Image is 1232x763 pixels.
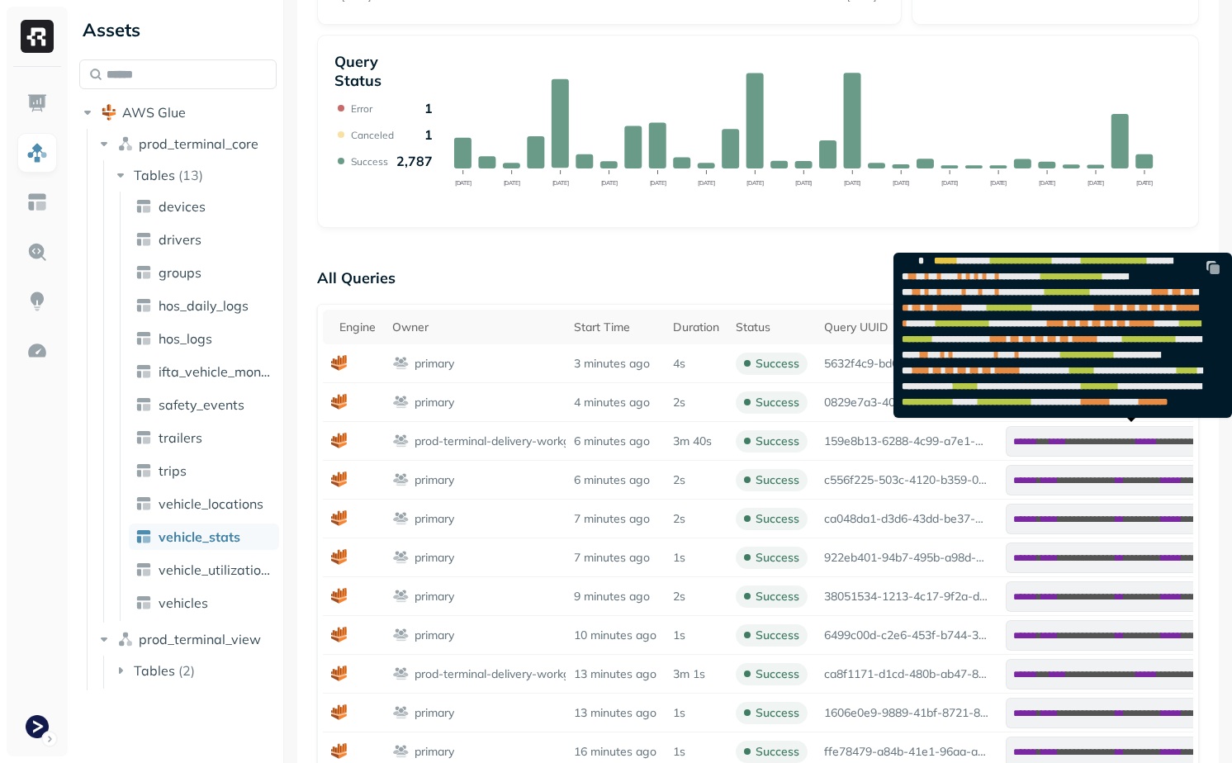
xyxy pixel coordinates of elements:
button: prod_terminal_core [96,130,277,157]
p: 7 minutes ago [574,550,656,566]
img: table [135,363,152,380]
p: ca048da1-d3d6-43dd-be37-b6a3218a867c [824,511,989,527]
p: primary [415,628,454,643]
p: 4 minutes ago [574,395,656,410]
img: table [135,264,152,281]
p: 13 minutes ago [574,666,656,682]
div: Duration [673,320,719,335]
span: vehicles [159,595,208,611]
span: groups [159,264,201,281]
div: Owner [392,320,557,335]
span: vehicle_stats [159,528,240,545]
p: ca8f1171-d1cd-480b-ab47-80f64bb2dcc6 [824,666,989,682]
a: trailers [129,424,279,451]
span: hos_logs [159,330,212,347]
img: table [135,429,152,446]
img: table [135,198,152,215]
img: namespace [117,135,134,152]
tspan: [DATE] [699,179,715,187]
p: 1606e0e9-9889-41bf-8721-8255da2d47f4 [824,705,989,721]
p: success [756,744,799,760]
p: 2s [673,472,685,488]
span: prod_terminal_view [139,631,261,647]
p: success [756,472,799,488]
p: 6 minutes ago [574,472,656,488]
p: 2,787 [396,153,433,169]
p: 3m 40s [673,434,712,449]
a: vehicle_locations [129,490,279,517]
p: 3 minutes ago [574,356,656,372]
p: 1 [424,100,433,116]
p: 10 minutes ago [574,628,656,643]
a: vehicle_utilization_day [129,557,279,583]
p: 6 minutes ago [574,434,656,449]
p: 1s [673,705,685,721]
tspan: [DATE] [796,179,813,187]
p: success [756,589,799,604]
p: Error [351,102,372,115]
button: prod_terminal_view [96,626,277,652]
p: 4s [673,356,685,372]
img: Dashboard [26,92,48,114]
p: 2s [673,511,685,527]
p: primary [415,550,454,566]
tspan: [DATE] [990,179,1007,187]
p: primary [415,589,454,604]
div: Assets [79,17,277,43]
span: Tables [134,662,175,679]
span: safety_events [159,396,244,413]
img: table [135,396,152,413]
p: success [756,705,799,721]
img: Ryft [21,20,54,53]
span: vehicle_utilization_day [159,562,272,578]
a: trips [129,457,279,484]
div: Start Time [574,320,656,335]
p: 5632f4c9-bd66-42f0-9b5b-b6b45088d663 [824,356,989,372]
p: primary [415,395,454,410]
p: success [756,434,799,449]
p: 922eb401-94b7-495b-a98d-e5d553f33e4b [824,550,989,566]
p: 2s [673,589,685,604]
p: primary [415,511,454,527]
span: ifta_vehicle_months [159,363,272,380]
p: Canceled [351,129,394,141]
p: primary [415,356,454,372]
p: ffe78479-a84b-41e1-96aa-a93b8bcb7035 [824,744,989,760]
p: 16 minutes ago [574,744,656,760]
tspan: [DATE] [942,179,959,187]
img: table [135,297,152,314]
p: 9 minutes ago [574,589,656,604]
a: drivers [129,226,279,253]
p: 2s [673,395,685,410]
a: devices [129,193,279,220]
img: table [135,562,152,578]
tspan: [DATE] [552,179,569,187]
tspan: [DATE] [893,179,910,187]
a: hos_daily_logs [129,292,279,319]
a: safety_events [129,391,279,418]
img: table [135,231,152,248]
span: trips [159,462,187,479]
span: prod_terminal_core [139,135,258,152]
img: table [135,462,152,479]
span: AWS Glue [122,104,186,121]
a: ifta_vehicle_months [129,358,279,385]
tspan: [DATE] [455,179,471,187]
p: 6499c00d-c2e6-453f-b744-3ba8a251a0f0 [824,628,989,643]
img: Asset Explorer [26,192,48,213]
p: 7 minutes ago [574,511,656,527]
p: primary [415,705,454,721]
p: All Queries [317,261,1199,294]
a: vehicle_stats [129,524,279,550]
p: ( 13 ) [178,167,203,183]
p: success [756,666,799,682]
tspan: [DATE] [504,179,520,187]
tspan: [DATE] [1087,179,1104,187]
button: AWS Glue [79,99,277,126]
tspan: [DATE] [1039,179,1055,187]
span: vehicle_locations [159,495,263,512]
a: vehicles [129,590,279,616]
p: success [756,511,799,527]
img: table [135,330,152,347]
p: 1 [424,126,433,143]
